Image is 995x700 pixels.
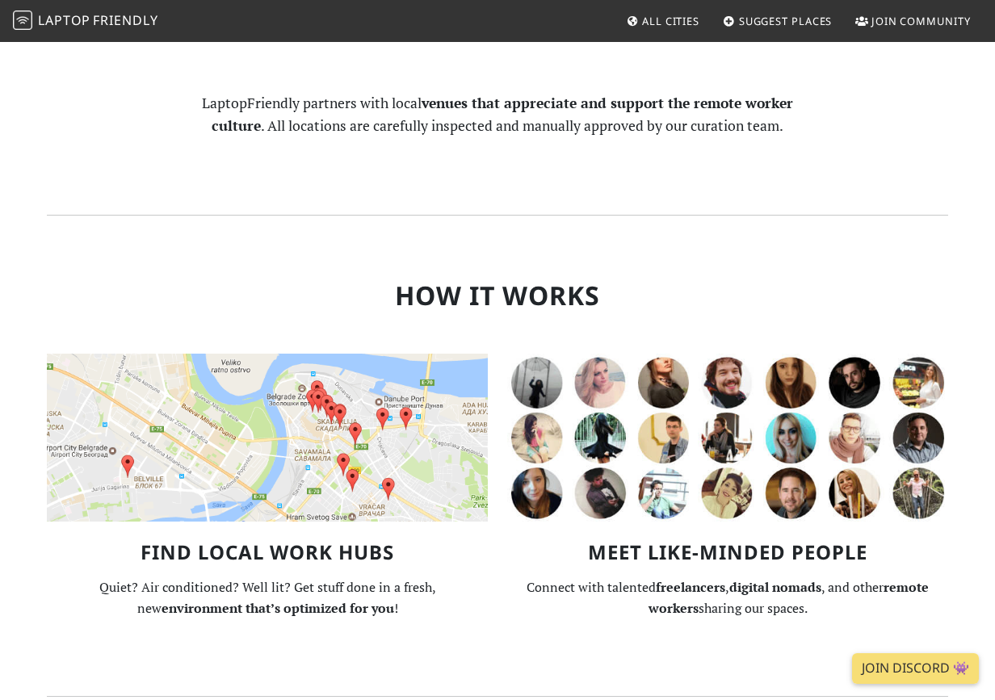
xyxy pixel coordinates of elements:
[739,14,833,28] span: Suggest Places
[656,578,725,596] strong: freelancers
[47,280,948,311] h2: How it Works
[507,577,948,618] p: Connect with talented , , and other sharing our spaces.
[47,577,488,618] p: Quiet? Air conditioned? Well lit? Get stuff done in a fresh, new !
[200,92,795,137] p: LaptopFriendly partners with local . All locations are carefully inspected and manually approved ...
[38,11,90,29] span: Laptop
[642,14,699,28] span: All Cities
[13,7,158,36] a: LaptopFriendly LaptopFriendly
[871,14,971,28] span: Join Community
[13,10,32,30] img: LaptopFriendly
[507,354,948,522] img: LaptopFriendly Community
[729,578,821,596] strong: digital nomads
[649,578,930,617] strong: remote workers
[716,6,839,36] a: Suggest Places
[47,354,488,522] img: Map of Work-Friendly Locations
[507,541,948,564] h3: Meet Like-Minded People
[162,599,394,617] strong: environment that’s optimized for you
[212,94,793,135] strong: venues that appreciate and support the remote worker culture
[47,541,488,564] h3: Find Local Work Hubs
[849,6,977,36] a: Join Community
[619,6,706,36] a: All Cities
[93,11,157,29] span: Friendly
